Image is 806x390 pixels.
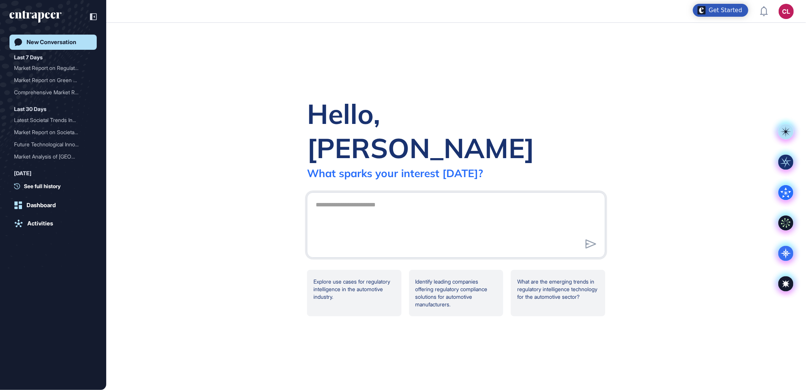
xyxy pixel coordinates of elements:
div: Market Report on Societal... [14,126,86,138]
div: Open Get Started checklist [693,4,748,17]
a: Activities [9,216,97,231]
div: Latest Societal Trends Influencing the Automotive Industry [14,114,92,126]
div: Future Technological Inno... [14,138,86,151]
div: Market Analysis of Japan's Automotive Industry and Related Technologies: Trends, Key Players, and... [14,151,92,163]
div: Market Analysis of [GEOGRAPHIC_DATA]'... [14,151,86,163]
span: See full history [24,182,61,190]
div: Market Report on Regulato... [14,62,86,74]
div: What are the emerging trends in regulatory intelligence technology for the automotive sector? [511,270,605,316]
div: Hello, [PERSON_NAME] [307,97,605,165]
div: entrapeer-logo [9,11,61,23]
div: Market Report on Green Software Engineering in Major Regions: USA, Europe, China, India, Japan, a... [14,74,92,86]
a: Dashboard [9,198,97,213]
div: Market Report on Societal Trends [14,126,92,138]
div: Last 30 Days [14,105,46,114]
button: CL [779,4,794,19]
a: New Conversation [9,35,97,50]
div: Last 7 Days [14,53,43,62]
div: Identify leading companies offering regulatory compliance solutions for automotive manufacturers. [409,270,504,316]
div: Get Started [709,6,742,14]
div: Comprehensive Market Report on AI Foundation Models Across Major Global Markets [14,86,92,98]
div: Explore use cases for regulatory intelligence in the automotive industry. [307,270,401,316]
div: What sparks your interest [DATE]? [307,166,483,180]
div: New Conversation [27,39,76,46]
div: Comprehensive Market Repo... [14,86,86,98]
div: Future Technological Innovations in the Automotive Industry by 2035 [14,138,92,151]
div: Dashboard [27,202,56,209]
div: Latest Societal Trends In... [14,114,86,126]
div: Activities [27,220,53,227]
div: Market Report on Green So... [14,74,86,86]
a: See full history [14,182,97,190]
div: Market Report on Regulatory Intelligence Technology: Analysis and Insights for USA, Europe, and C... [14,62,92,74]
div: [DATE] [14,169,31,178]
img: launcher-image-alternative-text [697,6,706,14]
